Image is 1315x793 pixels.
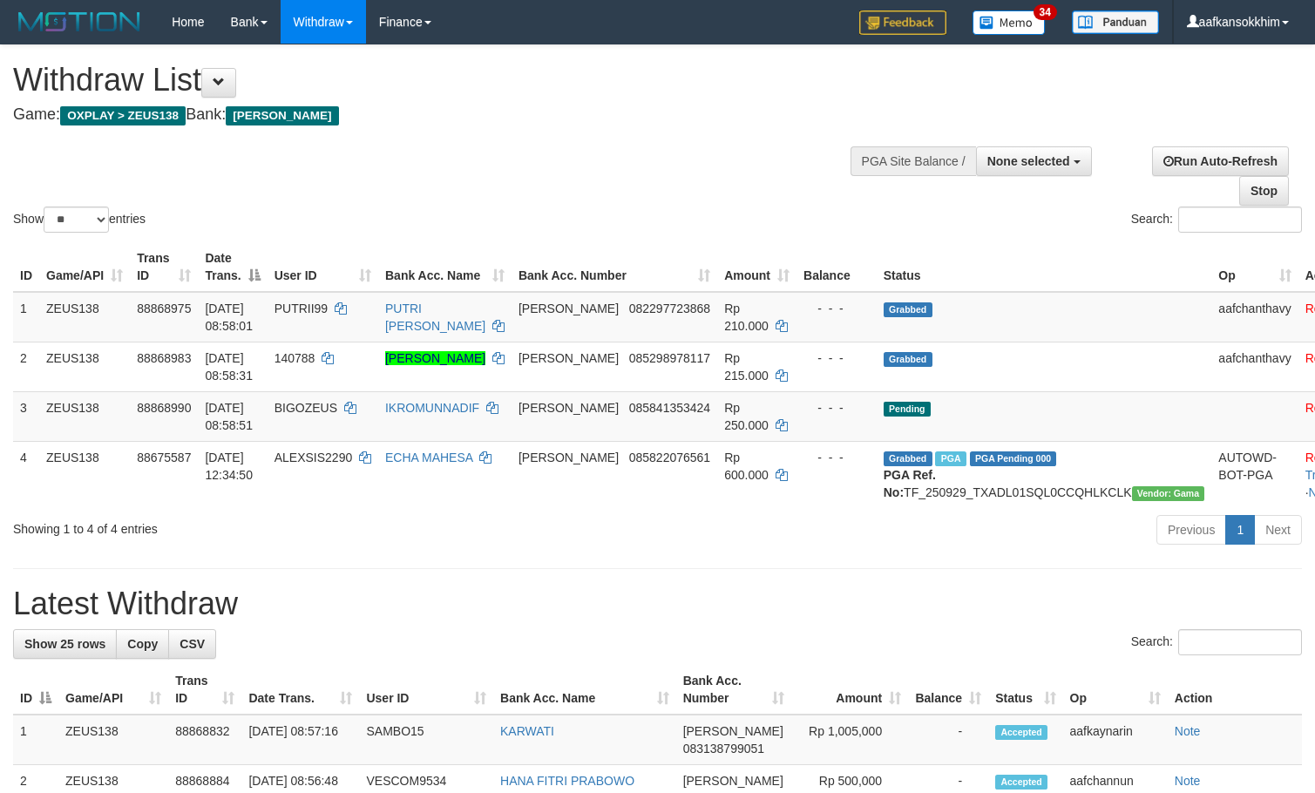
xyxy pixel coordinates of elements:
[791,665,909,715] th: Amount: activate to sort column ascending
[205,451,253,482] span: [DATE] 12:34:50
[1211,342,1298,391] td: aafchanthavy
[241,665,359,715] th: Date Trans.: activate to sort column ascending
[137,351,191,365] span: 88868983
[205,401,253,432] span: [DATE] 08:58:51
[359,715,493,765] td: SAMBO15
[1254,515,1302,545] a: Next
[39,441,130,508] td: ZEUS138
[378,242,512,292] th: Bank Acc. Name: activate to sort column ascending
[1211,441,1298,508] td: AUTOWD-BOT-PGA
[877,242,1212,292] th: Status
[884,302,932,317] span: Grabbed
[241,715,359,765] td: [DATE] 08:57:16
[884,352,932,367] span: Grabbed
[987,154,1070,168] span: None selected
[519,401,619,415] span: [PERSON_NAME]
[275,401,337,415] span: BIGOZEUS
[60,106,186,125] span: OXPLAY > ZEUS138
[973,10,1046,35] img: Button%20Memo.svg
[629,401,710,415] span: Copy 085841353424 to clipboard
[493,665,676,715] th: Bank Acc. Name: activate to sort column ascending
[970,451,1057,466] span: PGA Pending
[1175,724,1201,738] a: Note
[268,242,378,292] th: User ID: activate to sort column ascending
[976,146,1092,176] button: None selected
[683,742,764,756] span: Copy 083138799051 to clipboard
[24,637,105,651] span: Show 25 rows
[168,629,216,659] a: CSV
[1211,292,1298,342] td: aafchanthavy
[1063,665,1168,715] th: Op: activate to sort column ascending
[44,207,109,233] select: Showentries
[39,292,130,342] td: ZEUS138
[1063,715,1168,765] td: aafkaynarin
[13,342,39,391] td: 2
[226,106,338,125] span: [PERSON_NAME]
[884,451,932,466] span: Grabbed
[13,441,39,508] td: 4
[1131,207,1302,233] label: Search:
[1178,629,1302,655] input: Search:
[39,342,130,391] td: ZEUS138
[717,242,796,292] th: Amount: activate to sort column ascending
[995,725,1047,740] span: Accepted
[198,242,267,292] th: Date Trans.: activate to sort column descending
[500,774,634,788] a: HANA FITRI PRABOWO
[116,629,169,659] a: Copy
[683,774,783,788] span: [PERSON_NAME]
[168,715,241,765] td: 88868832
[877,441,1212,508] td: TF_250929_TXADL01SQL0CCQHLKCLK
[724,302,769,333] span: Rp 210.000
[676,665,791,715] th: Bank Acc. Number: activate to sort column ascending
[180,637,205,651] span: CSV
[13,391,39,441] td: 3
[512,242,717,292] th: Bank Acc. Number: activate to sort column ascending
[13,586,1302,621] h1: Latest Withdraw
[13,629,117,659] a: Show 25 rows
[385,351,485,365] a: [PERSON_NAME]
[884,402,931,417] span: Pending
[58,665,168,715] th: Game/API: activate to sort column ascending
[168,665,241,715] th: Trans ID: activate to sort column ascending
[803,449,870,466] div: - - -
[803,300,870,317] div: - - -
[1168,665,1302,715] th: Action
[13,9,146,35] img: MOTION_logo.png
[1239,176,1289,206] a: Stop
[1225,515,1255,545] a: 1
[629,351,710,365] span: Copy 085298978117 to clipboard
[724,351,769,383] span: Rp 215.000
[1156,515,1226,545] a: Previous
[519,351,619,365] span: [PERSON_NAME]
[130,242,198,292] th: Trans ID: activate to sort column ascending
[137,451,191,464] span: 88675587
[988,665,1062,715] th: Status: activate to sort column ascending
[58,715,168,765] td: ZEUS138
[359,665,493,715] th: User ID: activate to sort column ascending
[13,715,58,765] td: 1
[13,665,58,715] th: ID: activate to sort column descending
[500,724,554,738] a: KARWATI
[39,391,130,441] td: ZEUS138
[13,63,859,98] h1: Withdraw List
[519,451,619,464] span: [PERSON_NAME]
[13,207,146,233] label: Show entries
[935,451,966,466] span: Marked by aafpengsreynich
[13,292,39,342] td: 1
[683,724,783,738] span: [PERSON_NAME]
[275,351,315,365] span: 140788
[275,451,353,464] span: ALEXSIS2290
[1034,4,1057,20] span: 34
[803,349,870,367] div: - - -
[859,10,946,35] img: Feedback.jpg
[519,302,619,315] span: [PERSON_NAME]
[1131,629,1302,655] label: Search:
[851,146,976,176] div: PGA Site Balance /
[1178,207,1302,233] input: Search:
[1175,774,1201,788] a: Note
[385,302,485,333] a: PUTRI [PERSON_NAME]
[1072,10,1159,34] img: panduan.png
[884,468,936,499] b: PGA Ref. No:
[629,451,710,464] span: Copy 085822076561 to clipboard
[13,242,39,292] th: ID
